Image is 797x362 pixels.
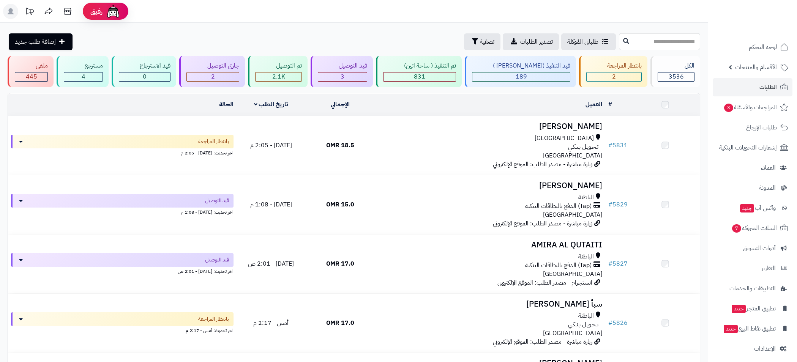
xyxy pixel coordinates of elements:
[493,219,592,228] span: زيارة مباشرة - مصدر الطلب: الموقع الإلكتروني
[723,102,777,113] span: المراجعات والأسئلة
[749,42,777,52] span: لوحة التحكم
[205,197,229,205] span: قيد التوصيل
[378,300,602,308] h3: سبأ [PERSON_NAME]
[612,72,616,81] span: 2
[713,159,792,177] a: العملاء
[256,72,301,81] div: 2060
[713,139,792,157] a: إشعارات التحويلات البنكية
[608,141,612,150] span: #
[55,56,110,87] a: مسترجع 4
[608,141,628,150] a: #5831
[719,142,777,153] span: إشعارات التحويلات البنكية
[735,62,777,72] span: الأقسام والمنتجات
[82,72,85,81] span: 4
[608,200,628,209] a: #5829
[472,61,570,70] div: قيد التنفيذ ([PERSON_NAME] )
[543,269,602,279] span: [GEOGRAPHIC_DATA]
[472,72,570,81] div: 189
[374,56,463,87] a: تم التنفيذ ( ساحة اتين) 831
[383,61,456,70] div: تم التنفيذ ( ساحة اتين)
[713,179,792,197] a: المدونة
[713,320,792,338] a: تطبيق نقاط البيعجديد
[211,72,215,81] span: 2
[543,329,602,338] span: [GEOGRAPHIC_DATA]
[11,267,234,275] div: اخر تحديث: [DATE] - 2:01 ص
[535,134,594,143] span: [GEOGRAPHIC_DATA]
[143,72,147,81] span: 0
[713,340,792,358] a: الإعدادات
[246,56,309,87] a: تم التوصيل 2.1K
[205,256,229,264] span: قيد التوصيل
[713,299,792,318] a: تطبيق المتجرجديد
[713,279,792,297] a: التطبيقات والخدمات
[578,312,594,320] span: الباطنة
[248,259,294,268] span: [DATE] - 2:01 ص
[90,7,103,16] span: رفيق
[586,100,602,109] a: العميل
[516,72,527,81] span: 189
[713,259,792,277] a: التقارير
[713,199,792,217] a: وآتس آبجديد
[608,318,628,327] a: #5826
[754,343,776,354] span: الإعدادات
[713,78,792,96] a: الطلبات
[493,160,592,169] span: زيارة مباشرة - مصدر الطلب: الموقع الإلكتروني
[759,82,777,93] span: الطلبات
[729,283,776,294] span: التطبيقات والخدمات
[543,210,602,219] span: [GEOGRAPHIC_DATA]
[64,61,103,70] div: مسترجع
[250,200,292,209] span: [DATE] - 1:08 م
[586,61,642,70] div: بانتظار المراجعة
[326,259,354,268] span: 17.0 OMR
[587,72,641,81] div: 2
[9,33,73,50] a: إضافة طلب جديد
[713,38,792,56] a: لوحة التحكم
[318,61,367,70] div: قيد التوصيل
[119,72,170,81] div: 0
[326,318,354,327] span: 17.0 OMR
[567,37,598,46] span: طلباتي المُوكلة
[384,72,456,81] div: 831
[578,193,594,202] span: الباطنة
[378,122,602,131] h3: [PERSON_NAME]
[331,100,350,109] a: الإجمالي
[26,72,37,81] span: 445
[463,56,578,87] a: قيد التنفيذ ([PERSON_NAME] ) 189
[503,33,559,50] a: تصدير الطلبات
[731,303,776,314] span: تطبيق المتجر
[713,239,792,257] a: أدوات التسويق
[106,4,121,19] img: ai-face.png
[198,315,229,323] span: بانتظار المراجعة
[743,243,776,253] span: أدوات التسويق
[732,305,746,313] span: جديد
[15,61,48,70] div: ملغي
[493,337,592,346] span: زيارة مباشرة - مصدر الطلب: الموقع الإلكتروني
[713,98,792,116] a: المراجعات والأسئلة3
[186,61,239,70] div: جاري التوصيل
[713,118,792,137] a: طلبات الإرجاع
[568,143,598,151] span: تـحـويـل بـنـكـي
[568,320,598,329] span: تـحـويـل بـنـكـي
[543,151,602,160] span: [GEOGRAPHIC_DATA]
[723,323,776,334] span: تطبيق نقاط البيع
[6,56,55,87] a: ملغي 445
[480,37,494,46] span: تصفية
[713,219,792,237] a: السلات المتروكة7
[608,259,628,268] a: #5827
[731,223,777,233] span: السلات المتروكة
[11,208,234,216] div: اخر تحديث: [DATE] - 1:08 م
[11,148,234,156] div: اخر تحديث: [DATE] - 2:05 م
[724,104,733,112] span: 3
[724,325,738,333] span: جديد
[253,318,289,327] span: أمس - 2:17 م
[341,72,344,81] span: 3
[254,100,289,109] a: تاريخ الطلب
[119,61,170,70] div: قيد الاسترجاع
[110,56,178,87] a: قيد الاسترجاع 0
[761,162,776,173] span: العملاء
[187,72,239,81] div: 2
[15,37,56,46] span: إضافة طلب جديد
[520,37,553,46] span: تصدير الطلبات
[578,252,594,261] span: الباطنة
[250,141,292,150] span: [DATE] - 2:05 م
